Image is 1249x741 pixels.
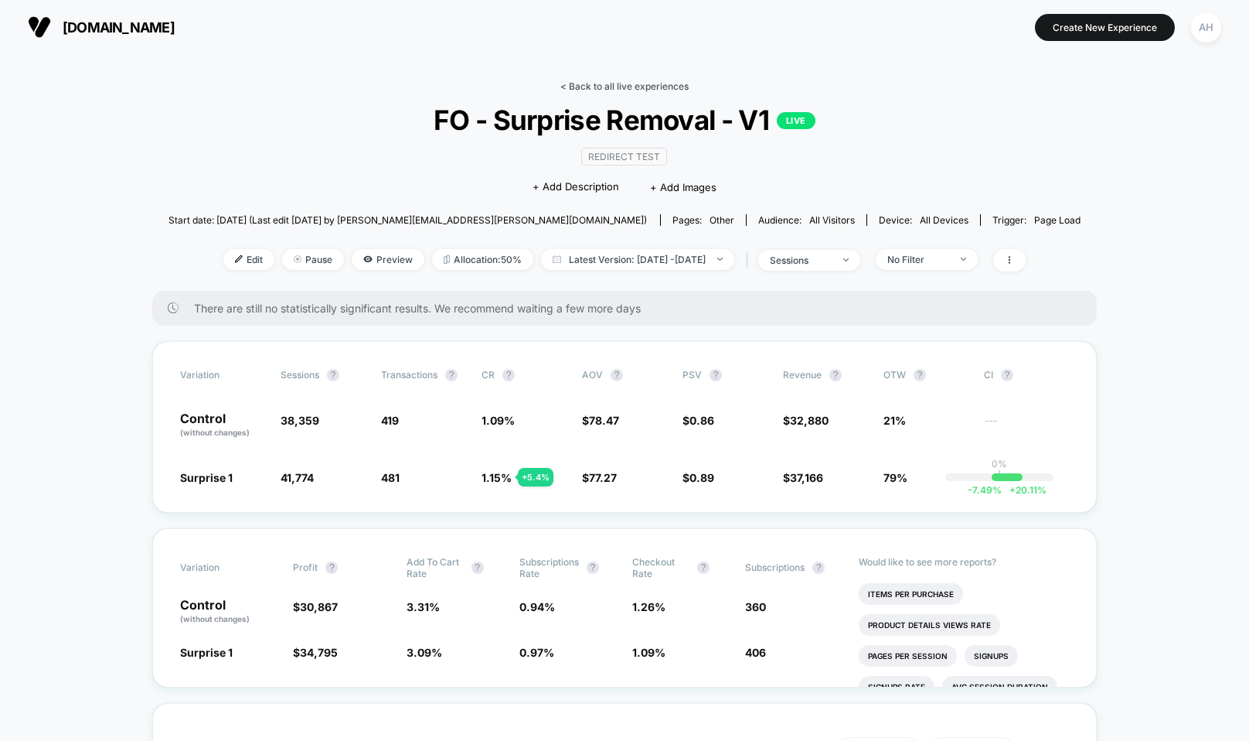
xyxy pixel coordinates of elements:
button: ? [914,369,926,381]
span: $ [682,414,714,427]
button: ? [325,562,338,574]
span: Profit [293,562,318,573]
span: 79% [883,471,907,484]
span: 3.31 % [407,600,440,613]
span: Transactions [381,369,437,381]
span: 419 [381,414,399,427]
button: ? [327,369,339,381]
span: Pause [282,249,344,270]
span: All Visitors [809,214,855,226]
span: -7.49 % [968,484,1002,496]
span: There are still no statistically significant results. We recommend waiting a few more days [194,302,1066,315]
span: all devices [920,214,968,226]
li: Avg Session Duration [942,676,1057,698]
span: $ [682,471,714,484]
button: ? [611,369,623,381]
div: No Filter [887,254,949,265]
span: 38,359 [281,414,319,427]
p: LIVE [777,112,815,129]
p: Control [180,412,265,439]
span: [DOMAIN_NAME] [63,19,175,36]
span: 0.89 [689,471,714,484]
img: edit [235,255,243,263]
span: $ [582,414,619,427]
span: Page Load [1034,214,1081,226]
div: Pages: [672,214,734,226]
button: ? [812,562,825,574]
span: + [1009,484,1016,496]
span: Sessions [281,369,319,381]
span: 0.94 % [519,600,555,613]
p: Control [180,599,277,625]
span: Revenue [783,369,822,381]
img: end [961,258,966,261]
div: + 5.4 % [518,468,553,487]
span: Add To Cart Rate [407,556,464,579]
span: 481 [381,471,400,484]
span: 0.97 % [519,646,554,659]
span: --- [984,416,1069,439]
li: Pages Per Session [859,645,957,667]
span: Device: [866,214,980,226]
button: ? [587,562,599,574]
span: 1.15 % [482,471,512,484]
img: end [843,258,849,261]
span: PSV [682,369,702,381]
span: 406 [745,646,766,659]
span: Edit [223,249,274,270]
span: Surprise 1 [180,471,233,484]
button: ? [502,369,515,381]
button: ? [710,369,722,381]
span: 3.09 % [407,646,442,659]
span: (without changes) [180,428,250,437]
button: ? [697,562,710,574]
span: 1.09 % [482,414,515,427]
li: Signups Rate [859,676,934,698]
li: Signups [965,645,1018,667]
span: FO - Surprise Removal - V1 [214,104,1035,136]
div: Trigger: [992,214,1081,226]
span: $ [783,471,823,484]
button: ? [829,369,842,381]
span: $ [582,471,617,484]
img: rebalance [444,255,450,264]
button: Create New Experience [1035,14,1175,41]
span: $ [293,600,338,613]
span: Surprise 1 [180,646,233,659]
span: $ [783,414,829,427]
button: ? [471,562,484,574]
span: Redirect Test [581,148,667,166]
button: ? [1001,369,1013,381]
span: OTW [883,369,968,381]
span: Preview [352,249,424,270]
span: 20.11 % [1002,484,1047,496]
span: $ [293,646,338,659]
span: 78.47 [589,414,619,427]
span: CR [482,369,495,381]
div: sessions [770,254,832,266]
img: calendar [553,255,561,263]
a: < Back to all live experiences [560,80,689,92]
span: Variation [180,556,265,579]
li: Product Details Views Rate [859,614,1000,636]
li: Items Per Purchase [859,583,963,605]
span: (without changes) [180,614,250,623]
span: Variation [180,369,265,381]
span: AOV [582,369,603,381]
span: CI [984,369,1069,381]
span: Checkout Rate [632,556,689,579]
span: 77.27 [589,471,617,484]
span: 21% [883,414,906,427]
p: Would like to see more reports? [859,556,1070,568]
span: + Add Images [650,181,716,193]
span: 37,166 [790,471,823,484]
span: 30,867 [300,600,338,613]
span: Subscriptions [745,562,805,573]
p: 0% [992,458,1007,470]
span: 360 [745,600,766,613]
div: AH [1191,12,1221,43]
span: 0.86 [689,414,714,427]
span: Latest Version: [DATE] - [DATE] [541,249,734,270]
p: | [998,470,1001,481]
img: end [717,258,723,261]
